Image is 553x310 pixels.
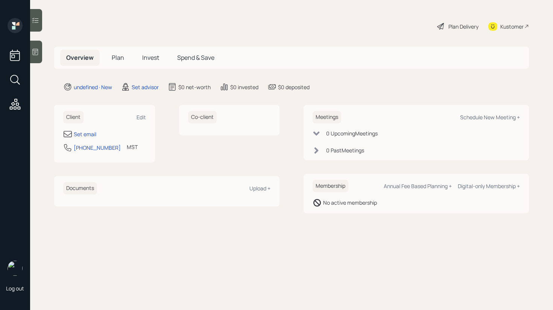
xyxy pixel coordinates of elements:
div: $0 invested [230,83,258,91]
div: Plan Delivery [448,23,479,30]
div: MST [127,143,138,151]
div: Log out [6,285,24,292]
div: Set advisor [132,83,159,91]
div: 0 Upcoming Meeting s [326,129,378,137]
h6: Client [63,111,84,123]
div: [PHONE_NUMBER] [74,144,121,152]
div: Kustomer [500,23,524,30]
img: retirable_logo.png [8,261,23,276]
div: Digital-only Membership + [458,182,520,190]
div: Upload + [249,185,270,192]
span: Overview [66,53,94,62]
div: Schedule New Meeting + [460,114,520,121]
h6: Meetings [313,111,341,123]
div: $0 net-worth [178,83,211,91]
div: Annual Fee Based Planning + [384,182,452,190]
div: No active membership [323,199,377,207]
div: Edit [137,114,146,121]
h6: Documents [63,182,97,195]
h6: Membership [313,180,348,192]
h6: Co-client [188,111,217,123]
div: undefined · New [74,83,112,91]
span: Invest [142,53,159,62]
span: Plan [112,53,124,62]
div: $0 deposited [278,83,310,91]
div: Set email [74,130,96,138]
div: 0 Past Meeting s [326,146,364,154]
span: Spend & Save [177,53,214,62]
